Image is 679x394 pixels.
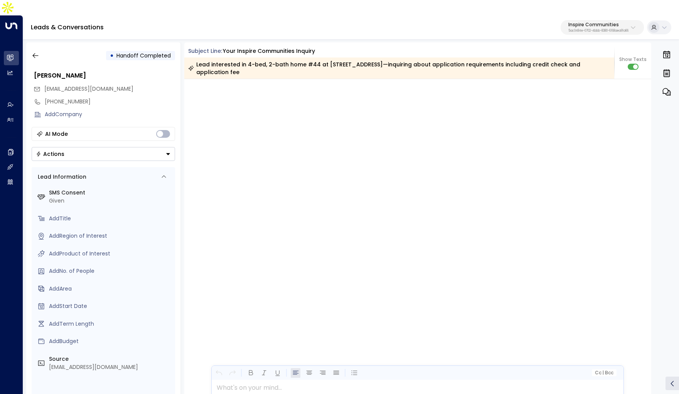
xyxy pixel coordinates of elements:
[110,49,114,63] div: •
[49,232,172,240] div: AddRegion of Interest
[49,189,172,197] label: SMS Consent
[49,215,172,223] div: AddTitle
[32,147,175,161] div: Button group with a nested menu
[214,368,224,378] button: Undo
[49,355,172,363] label: Source
[49,363,172,371] div: [EMAIL_ADDRESS][DOMAIN_NAME]
[49,285,172,293] div: AddArea
[32,147,175,161] button: Actions
[49,197,172,205] div: Given
[45,110,175,118] div: AddCompany
[44,85,133,93] span: kemoneepatterson0116@gmail.com
[49,320,172,328] div: AddTerm Length
[45,130,68,138] div: AI Mode
[116,52,171,59] span: Handoff Completed
[49,250,172,258] div: AddProduct of Interest
[44,85,133,93] span: [EMAIL_ADDRESS][DOMAIN_NAME]
[49,337,172,345] div: AddBudget
[592,369,617,377] button: Cc|Bcc
[36,150,64,157] div: Actions
[35,173,86,181] div: Lead Information
[568,29,628,32] p: 5ac0484e-0702-4bbb-8380-6168aea91a66
[188,47,222,55] span: Subject Line:
[595,370,613,375] span: Cc Bcc
[602,370,604,375] span: |
[49,267,172,275] div: AddNo. of People
[31,23,104,32] a: Leads & Conversations
[619,56,647,63] span: Show Texts
[45,98,175,106] div: [PHONE_NUMBER]
[34,71,175,80] div: [PERSON_NAME]
[49,302,172,310] div: AddStart Date
[188,61,610,76] div: Lead interested in 4-bed, 2-bath home #44 at [STREET_ADDRESS]—inquiring about application require...
[568,22,628,27] p: Inspire Communities
[561,20,644,35] button: Inspire Communities5ac0484e-0702-4bbb-8380-6168aea91a66
[227,368,237,378] button: Redo
[223,47,315,55] div: Your Inspire Communities Inquiry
